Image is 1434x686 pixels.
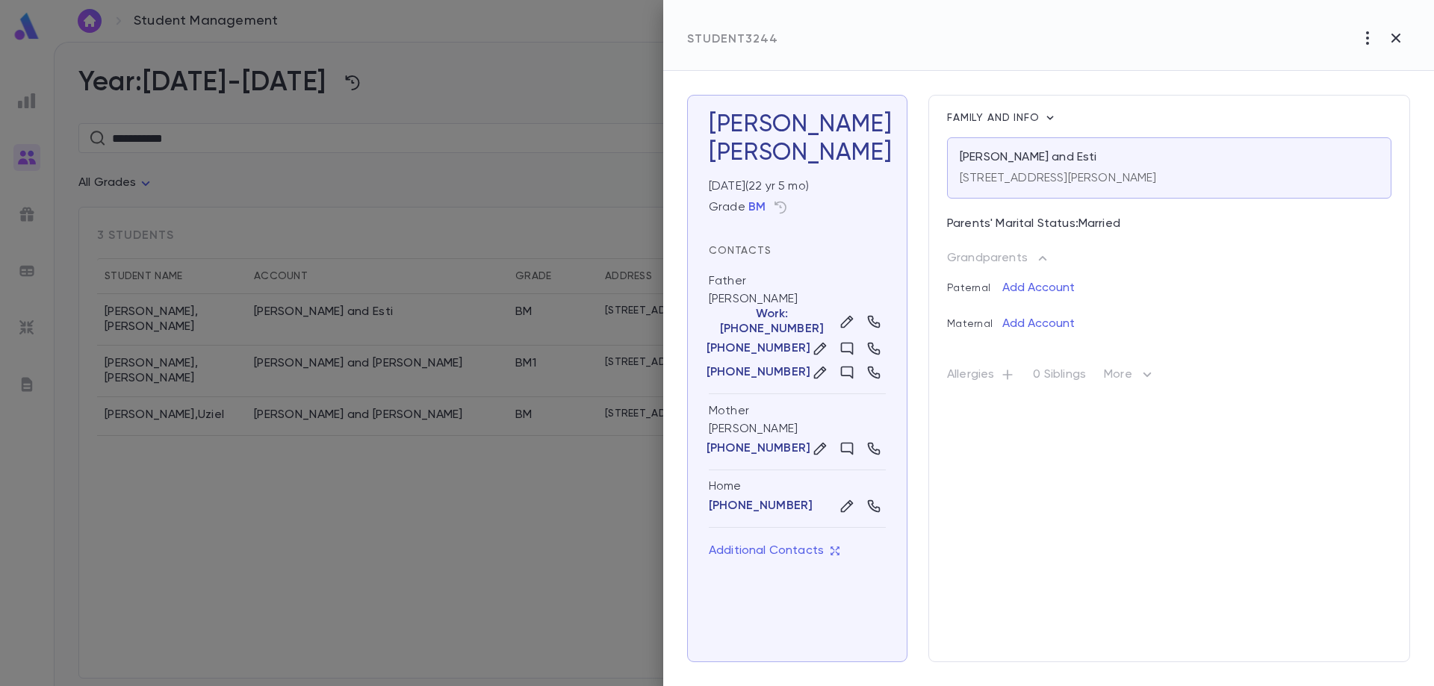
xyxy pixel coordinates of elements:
div: Home [709,479,886,494]
span: Student 3244 [687,34,778,46]
p: More [1104,366,1156,390]
p: [PERSON_NAME] and Esti [960,150,1097,165]
button: [PHONE_NUMBER] [709,341,808,356]
button: Add Account [1002,276,1075,300]
h3: [PERSON_NAME] [709,110,886,167]
p: Work: [PHONE_NUMBER] [709,307,835,337]
p: Paternal [947,270,1002,294]
p: Parents' Marital Status: Married [947,216,1391,234]
div: Grade [709,200,766,215]
p: Additional Contacts [709,543,840,558]
div: Father [709,273,746,289]
p: Grandparents [947,251,1028,266]
div: Mother [709,403,749,419]
p: Maternal [947,306,1002,330]
p: [PHONE_NUMBER] [707,365,810,380]
p: [PHONE_NUMBER] [707,341,810,356]
span: Contacts [709,246,772,256]
button: BM [748,200,766,215]
p: [PHONE_NUMBER] [707,441,810,456]
span: Family and info [947,113,1043,123]
button: Add Account [1002,312,1075,336]
p: [STREET_ADDRESS][PERSON_NAME] [960,171,1157,186]
button: [PHONE_NUMBER] [709,365,808,380]
div: [PERSON_NAME] [709,264,886,394]
button: Work:[PHONE_NUMBER] [709,307,835,337]
div: [DATE] ( 22 yr 5 mo ) [703,173,886,194]
div: [PERSON_NAME] [709,139,886,167]
button: [PHONE_NUMBER] [709,441,808,456]
p: Allergies [947,367,1015,388]
button: Additional Contacts [709,537,840,565]
p: 0 Siblings [1033,367,1086,388]
div: [PERSON_NAME] [709,394,886,470]
button: Grandparents [947,246,1050,270]
button: [PHONE_NUMBER] [709,499,813,514]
